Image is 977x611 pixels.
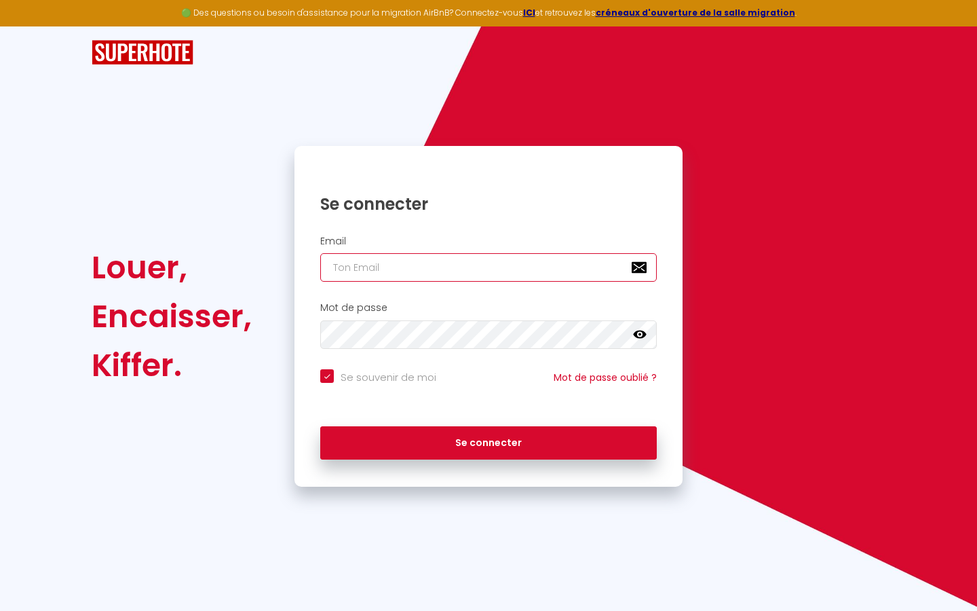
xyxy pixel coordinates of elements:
[320,302,657,314] h2: Mot de passe
[320,253,657,282] input: Ton Email
[92,292,252,341] div: Encaisser,
[92,243,252,292] div: Louer,
[11,5,52,46] button: Ouvrir le widget de chat LiveChat
[320,236,657,247] h2: Email
[320,193,657,215] h1: Se connecter
[92,341,252,390] div: Kiffer.
[554,371,657,384] a: Mot de passe oublié ?
[523,7,535,18] a: ICI
[320,426,657,460] button: Se connecter
[596,7,795,18] a: créneaux d'ouverture de la salle migration
[92,40,193,65] img: SuperHote logo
